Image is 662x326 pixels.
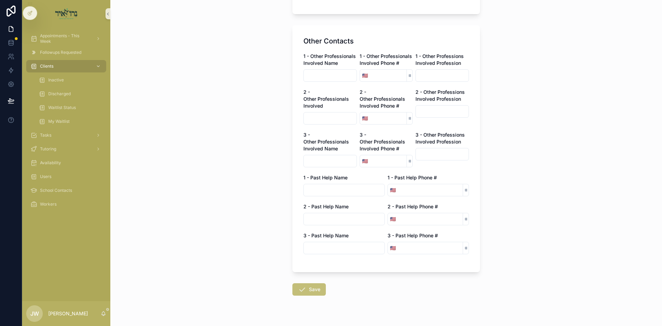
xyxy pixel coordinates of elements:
span: 2 - Past Help Name [303,204,349,209]
a: Clients [26,60,106,72]
button: Select Button [360,155,370,167]
a: Workers [26,198,106,210]
span: 🇺🇸 [362,158,368,165]
span: Workers [40,201,57,207]
span: Appointments - This Week [40,33,90,44]
span: 1 - Past Help Name [303,175,348,180]
span: 🇺🇸 [390,245,396,251]
a: School Contacts [26,184,106,197]
span: 2 - Past Help Phone # [388,204,438,209]
span: Availability [40,160,61,166]
span: 3 - Past Help Name [303,233,349,238]
a: Appointments - This Week [26,32,106,45]
button: Select Button [360,69,370,82]
a: Inactive [34,74,106,86]
span: 🇺🇸 [362,72,368,79]
a: Tutoring [26,143,106,155]
span: 3 - Other Professionals Involved Name [303,132,349,151]
span: Tutoring [40,146,56,152]
span: 2 - Other Professionals Involved Phone # [360,89,405,109]
img: App logo [55,8,78,19]
a: Users [26,170,106,183]
span: Discharged [48,91,71,97]
span: 1 - Other Professionals Involved Phone # [360,53,412,66]
button: Save [292,283,326,296]
span: 🇺🇸 [362,115,368,122]
span: 2 - Other Professionals Involved [303,89,349,109]
span: 3 - Past Help Phone # [388,233,438,238]
h1: Other Contacts [303,36,354,46]
span: 3 - Other Professionals Involved Phone # [360,132,405,151]
a: My Waitlist [34,115,106,128]
a: Tasks [26,129,106,141]
span: 🇺🇸 [390,187,396,194]
button: Select Button [360,112,370,125]
span: Users [40,174,51,179]
button: Select Button [388,213,398,225]
span: Inactive [48,77,64,83]
a: Discharged [34,88,106,100]
span: My Waitlist [48,119,70,124]
a: Waitlist Status [34,101,106,114]
span: 1 - Other Professions Involved Profession [415,53,464,66]
span: Tasks [40,132,51,138]
span: 1 - Past Help Phone # [388,175,437,180]
span: 3 - Other Professions Involved Profession [415,132,465,145]
p: [PERSON_NAME] [48,310,88,317]
span: Followups Requested [40,50,81,55]
span: 🇺🇸 [390,216,396,223]
span: Waitlist Status [48,105,76,110]
span: 2 - Other Professions Involved Profession [415,89,465,102]
a: Availability [26,157,106,169]
span: Clients [40,63,53,69]
button: Select Button [388,184,398,196]
span: JW [30,309,39,318]
span: School Contacts [40,188,72,193]
span: 1 - Other Professionals Involved Name [303,53,356,66]
div: scrollable content [22,28,110,219]
button: Select Button [388,242,398,254]
a: Followups Requested [26,46,106,59]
